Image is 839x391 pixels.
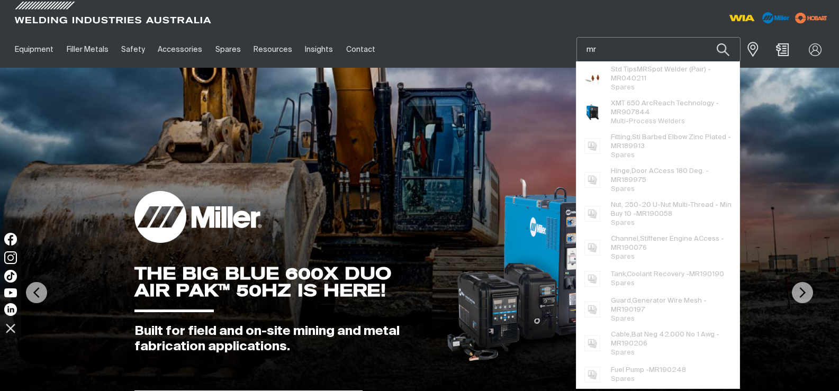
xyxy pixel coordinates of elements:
span: Tank,Coolant Recovery - 190190 [611,270,724,279]
img: YouTube [4,288,17,297]
span: Hinge,Door ACcess 180 Deg. - 189975 [611,167,732,185]
span: MR [611,244,621,251]
img: Facebook [4,233,17,245]
img: Instagram [4,251,17,264]
span: Spares [611,280,635,287]
span: XMT 650 ArcReach Technology - 907844 [611,99,732,117]
img: miller [792,10,831,26]
img: hide socials [2,319,20,337]
span: Spares [611,84,635,91]
span: MR [611,75,621,82]
span: MR [611,143,621,150]
span: Fitting,Stl Barbed Elbow Zinc Plated - 189913 [611,133,732,151]
span: MR [689,271,700,278]
span: Spares [611,152,635,159]
div: THE BIG BLUE 600X DUO AIR PAK™ 50HZ IS HERE! [134,265,430,299]
a: Contact [340,31,382,68]
nav: Main [8,31,625,68]
span: MR [636,211,647,217]
span: MR [649,367,660,374]
span: MR [611,306,621,313]
img: TikTok [4,270,17,283]
a: Insights [299,31,339,68]
a: Filler Metals [60,31,114,68]
span: MR [611,177,621,184]
a: Shopping cart (0 product(s)) [774,43,791,56]
span: Spares [611,186,635,193]
span: Cable,Bat Neg 42.000 No 1 Awg - 190206 [611,330,732,348]
img: PrevArrow [26,282,47,303]
a: Safety [115,31,151,68]
input: Product name or item number... [577,38,740,61]
span: MR [611,109,621,116]
a: Equipment [8,31,60,68]
a: Spares [209,31,247,68]
span: Std Tips Spot Welder (Pair) - 040211 [611,65,732,83]
span: Guard,Generator Wire Mesh - 190197 [611,296,732,314]
a: Accessories [151,31,209,68]
span: Spares [611,376,635,383]
div: Built for field and on-site mining and metal fabrication applications. [134,324,430,354]
span: Multi-Process Welders [611,118,685,125]
span: Spares [611,220,635,226]
span: MR [637,66,647,73]
img: LinkedIn [4,303,17,316]
span: Spares [611,315,635,322]
button: Search products [705,37,741,62]
img: NextArrow [792,282,813,303]
span: Spares [611,349,635,356]
span: Nut, 250-20 U-Nut Multi-Thread - Min Buy 10 - 190058 [611,201,732,219]
span: MR [611,340,621,347]
span: Channel,Stiffener Engine ACcess - 190076 [611,234,732,252]
span: Fuel Pump - 190248 [611,366,686,375]
span: Spares [611,253,635,260]
a: Resources [247,31,299,68]
ul: Suggestions [576,61,739,388]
